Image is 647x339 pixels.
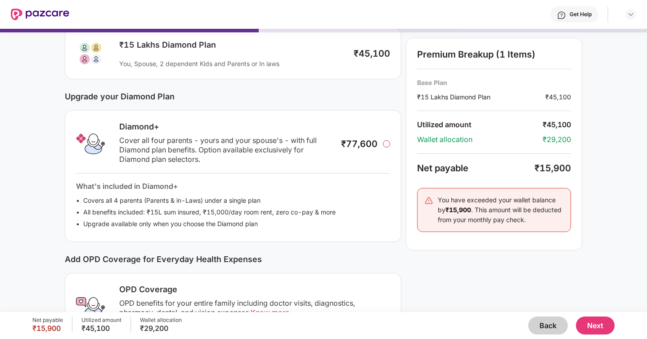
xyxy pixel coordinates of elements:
img: svg+xml;base64,PHN2ZyB4bWxucz0iaHR0cDovL3d3dy53My5vcmcvMjAwMC9zdmciIHdpZHRoPSIyNCIgaGVpZ2h0PSIyNC... [424,196,433,205]
div: Add OPD Coverage for Everyday Health Expenses [65,254,401,264]
b: ₹15,900 [445,206,471,214]
div: ₹45,100 [354,48,390,59]
div: OPD Coverage [119,284,390,295]
div: Diamond+ [119,121,332,132]
div: ₹15,900 [32,324,63,333]
button: Back [528,317,568,335]
div: ₹29,200 [140,324,182,333]
div: ₹45,100 [81,324,121,333]
div: Cover all four parents - yours and your spouse's - with full Diamond plan benefits. Option availa... [119,136,332,164]
div: ₹45,100 [545,92,571,102]
button: Next [576,317,615,335]
div: Base Plan [417,78,571,87]
span: Know more [251,308,289,317]
li: Covers all 4 parents (Parents & in-Laws) under a single plan [76,196,390,205]
li: All benefits included: ₹15L sum insured, ₹15,000/day room rent, zero co-pay & more [76,207,390,217]
div: Wallet allocation [417,135,543,144]
div: What's included in Diamond+ [76,181,390,192]
li: Upgrade available only when you choose the Diamond plan [76,219,390,229]
div: You have exceeded your wallet balance by . This amount will be deducted from your monthly pay check. [438,195,564,225]
img: OPD Coverage [76,293,105,322]
img: svg+xml;base64,PHN2ZyBpZD0iRHJvcGRvd24tMzJ4MzIiIHhtbG5zPSJodHRwOi8vd3d3LnczLm9yZy8yMDAwL3N2ZyIgd2... [627,11,634,18]
div: Utilized amount [417,120,543,129]
img: Diamond+ [76,129,105,158]
div: You, Spouse, 2 dependent Kids and Parents or In laws [119,59,345,68]
img: svg+xml;base64,PHN2ZyB3aWR0aD0iODAiIGhlaWdodD0iODAiIHZpZXdCb3g9IjAgMCA4MCA4MCIgZmlsbD0ibm9uZSIgeG... [76,39,105,68]
div: Net payable [32,317,63,324]
div: ₹15 Lakhs Diamond Plan [417,92,545,102]
div: Wallet allocation [140,317,182,324]
img: svg+xml;base64,PHN2ZyBpZD0iSGVscC0zMngzMiIgeG1sbnM9Imh0dHA6Ly93d3cudzMub3JnLzIwMDAvc3ZnIiB3aWR0aD... [557,11,566,20]
div: ₹77,600 [341,138,377,149]
div: Utilized amount [81,317,121,324]
div: ₹29,200 [543,135,571,144]
div: ₹45,100 [543,120,571,129]
div: Get Help [570,11,592,18]
div: Upgrade your Diamond Plan [65,92,401,101]
img: New Pazcare Logo [11,9,69,20]
div: Premium Breakup (1 Items) [417,49,571,60]
div: ₹15,900 [535,163,571,174]
div: ₹15 Lakhs Diamond Plan [119,40,345,50]
div: OPD benefits for your entire family including doctor visits, diagnostics, pharmacy, dental, and v... [119,299,390,317]
div: Net payable [417,163,535,174]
